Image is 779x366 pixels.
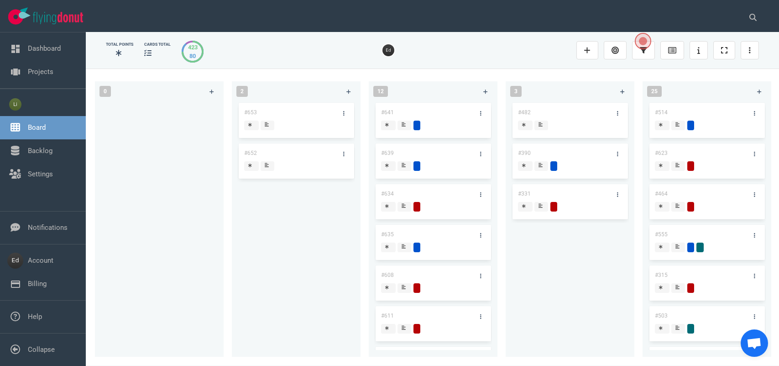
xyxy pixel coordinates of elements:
[144,42,171,48] div: cards total
[518,109,531,116] a: #482
[381,109,394,116] a: #641
[647,86,662,97] span: 25
[28,223,68,232] a: Notifications
[655,191,668,197] a: #464
[655,109,668,116] a: #514
[106,42,133,48] div: Total Points
[655,150,668,156] a: #623
[244,109,257,116] a: #653
[373,86,388,97] span: 12
[28,280,47,288] a: Billing
[635,33,651,49] button: Open the dialog
[518,150,531,156] a: #390
[28,170,53,178] a: Settings
[510,86,522,97] span: 3
[381,150,394,156] a: #639
[28,256,53,265] a: Account
[655,272,668,278] a: #315
[741,329,768,357] a: Aprire la chat
[381,272,394,278] a: #608
[28,68,53,76] a: Projects
[188,52,198,60] div: 80
[381,231,394,238] a: #635
[99,86,111,97] span: 0
[381,313,394,319] a: #611
[188,43,198,52] div: 423
[244,150,257,156] a: #652
[236,86,248,97] span: 2
[655,231,668,238] a: #555
[28,345,55,354] a: Collapse
[33,12,83,24] img: Flying Donut text logo
[28,44,61,53] a: Dashboard
[28,123,46,132] a: Board
[28,313,42,321] a: Help
[655,313,668,319] a: #503
[381,191,394,197] a: #634
[382,44,394,56] img: 26
[28,147,52,155] a: Backlog
[518,191,531,197] a: #331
